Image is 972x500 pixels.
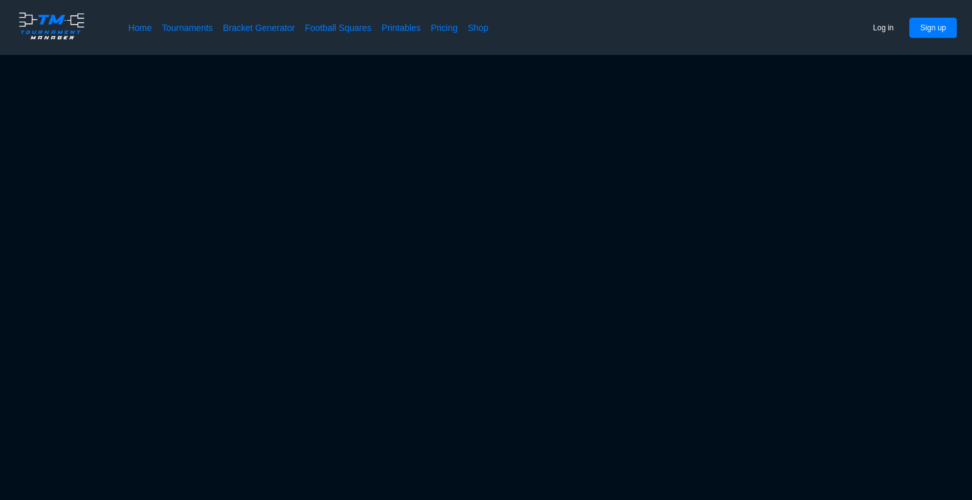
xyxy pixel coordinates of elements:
[128,21,152,34] a: Home
[468,21,489,34] a: Shop
[162,21,213,34] a: Tournaments
[909,18,957,38] button: Sign up
[305,21,371,34] a: Football Squares
[431,21,458,34] a: Pricing
[863,18,905,38] button: Log in
[382,21,421,34] a: Printables
[223,21,295,34] a: Bracket Generator
[15,10,88,42] img: logo.ffa97a18e3bf2c7d.png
